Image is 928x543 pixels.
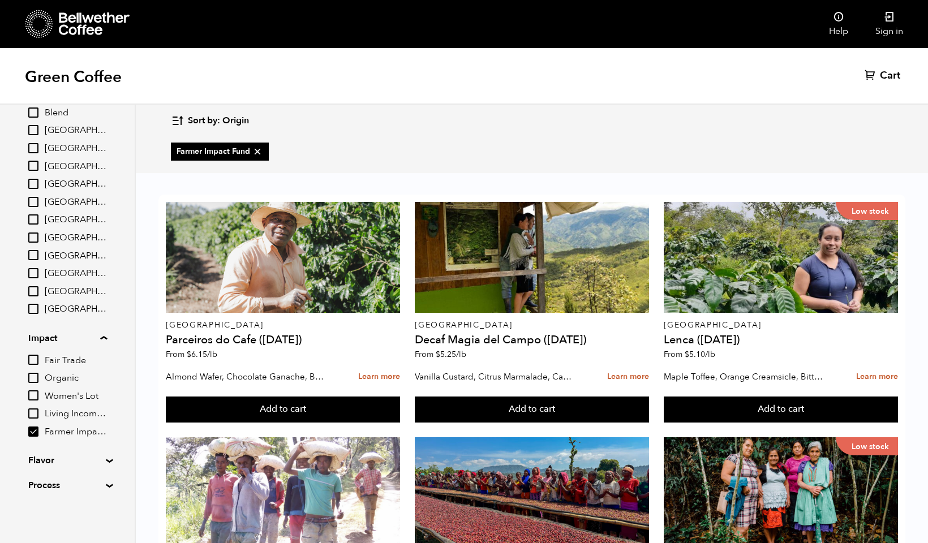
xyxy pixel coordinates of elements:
button: Sort by: Origin [171,107,249,134]
span: Cart [880,69,900,83]
span: Sort by: Origin [188,115,249,127]
button: Add to cart [166,397,399,423]
input: [GEOGRAPHIC_DATA] [28,214,38,225]
input: Women's Lot [28,390,38,400]
span: [GEOGRAPHIC_DATA] [45,178,107,191]
span: $ [685,349,689,360]
input: Blend [28,107,38,118]
span: [GEOGRAPHIC_DATA] [45,286,107,298]
input: [GEOGRAPHIC_DATA] [28,161,38,171]
input: [GEOGRAPHIC_DATA] [28,232,38,243]
span: [GEOGRAPHIC_DATA] [45,124,107,137]
input: [GEOGRAPHIC_DATA] [28,304,38,314]
a: Cart [865,69,903,83]
bdi: 5.10 [685,349,715,360]
a: Learn more [607,365,649,389]
input: [GEOGRAPHIC_DATA] [28,143,38,153]
p: [GEOGRAPHIC_DATA] [664,321,897,329]
span: Farmer Impact Fund [45,426,107,438]
input: Organic [28,373,38,383]
span: [GEOGRAPHIC_DATA] [45,303,107,316]
span: From [664,349,715,360]
h4: Decaf Magia del Campo ([DATE]) [415,334,648,346]
input: [GEOGRAPHIC_DATA] [28,286,38,296]
button: Add to cart [415,397,648,423]
span: Blend [45,107,107,119]
span: [GEOGRAPHIC_DATA] [45,232,107,244]
a: Low stock [664,202,897,313]
summary: Process [28,479,106,492]
input: Farmer Impact Fund [28,426,38,437]
span: From [166,349,217,360]
button: Add to cart [664,397,897,423]
input: [GEOGRAPHIC_DATA] [28,250,38,260]
input: Fair Trade [28,355,38,365]
span: /lb [705,349,715,360]
input: [GEOGRAPHIC_DATA] [28,125,38,135]
input: [GEOGRAPHIC_DATA] [28,268,38,278]
p: [GEOGRAPHIC_DATA] [166,321,399,329]
span: /lb [207,349,217,360]
span: [GEOGRAPHIC_DATA] [45,250,107,262]
span: $ [187,349,191,360]
span: Farmer Impact Fund [177,146,263,157]
bdi: 6.15 [187,349,217,360]
bdi: 5.25 [436,349,466,360]
summary: Flavor [28,454,106,467]
h4: Parceiros do Cafe ([DATE]) [166,334,399,346]
span: From [415,349,466,360]
span: /lb [456,349,466,360]
p: Vanilla Custard, Citrus Marmalade, Caramel [415,368,574,385]
a: Learn more [856,365,898,389]
input: [GEOGRAPHIC_DATA] [28,197,38,207]
span: Fair Trade [45,355,107,367]
p: Almond Wafer, Chocolate Ganache, Bing Cherry [166,368,325,385]
span: [GEOGRAPHIC_DATA] [45,196,107,209]
h4: Lenca ([DATE]) [664,334,897,346]
span: [GEOGRAPHIC_DATA] [45,161,107,173]
a: Learn more [358,365,400,389]
p: Low stock [836,437,898,455]
span: [GEOGRAPHIC_DATA] [45,143,107,155]
span: Living Income Pricing [45,408,107,420]
input: [GEOGRAPHIC_DATA] [28,179,38,189]
p: Low stock [836,202,898,220]
p: Maple Toffee, Orange Creamsicle, Bittersweet Chocolate [664,368,823,385]
summary: Impact [28,331,107,345]
input: Living Income Pricing [28,408,38,419]
span: Women's Lot [45,390,107,403]
span: [GEOGRAPHIC_DATA] [45,268,107,280]
h1: Green Coffee [25,67,122,87]
span: [GEOGRAPHIC_DATA] [45,214,107,226]
span: Organic [45,372,107,385]
span: $ [436,349,440,360]
p: [GEOGRAPHIC_DATA] [415,321,648,329]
